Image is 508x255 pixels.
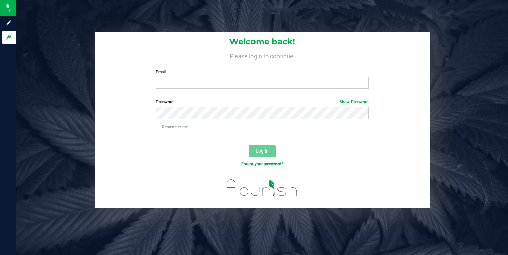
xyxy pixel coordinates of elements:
button: Log In [249,145,276,157]
label: Remember me [156,124,188,130]
a: Forgot your password? [241,162,283,167]
h4: Please login to continue. [95,51,430,59]
inline-svg: Log in [5,34,12,41]
span: Password [156,100,174,104]
a: Show Password [340,100,369,104]
input: Remember me [156,125,161,130]
span: Log In [256,148,269,154]
h1: Welcome back! [95,37,430,46]
label: Email [156,69,369,75]
img: flourish_logo.svg [220,174,304,201]
inline-svg: Sign up [5,20,12,26]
